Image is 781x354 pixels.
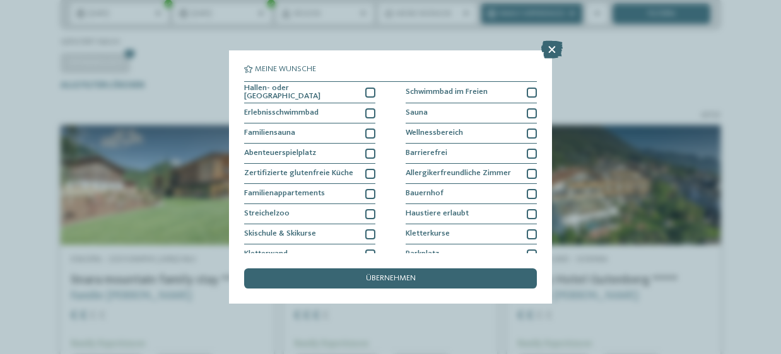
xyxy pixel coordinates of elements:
[406,109,428,117] span: Sauna
[406,129,463,137] span: Wellnessbereich
[244,250,288,258] span: Kletterwand
[255,66,316,74] span: Meine Wünsche
[406,88,488,96] span: Schwimmbad im Freien
[244,149,316,157] span: Abenteuerspielplatz
[406,230,450,238] span: Kletterkurse
[406,250,439,258] span: Parkplatz
[244,109,319,117] span: Erlebnisschwimmbad
[406,190,443,198] span: Bauernhof
[244,84,358,101] span: Hallen- oder [GEOGRAPHIC_DATA]
[244,190,325,198] span: Familienappartements
[244,129,295,137] span: Familiensauna
[406,169,511,178] span: Allergikerfreundliche Zimmer
[406,210,469,218] span: Haustiere erlaubt
[244,230,316,238] span: Skischule & Skikurse
[366,275,416,283] span: übernehmen
[406,149,447,157] span: Barrierefrei
[244,169,353,178] span: Zertifizierte glutenfreie Küche
[244,210,290,218] span: Streichelzoo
